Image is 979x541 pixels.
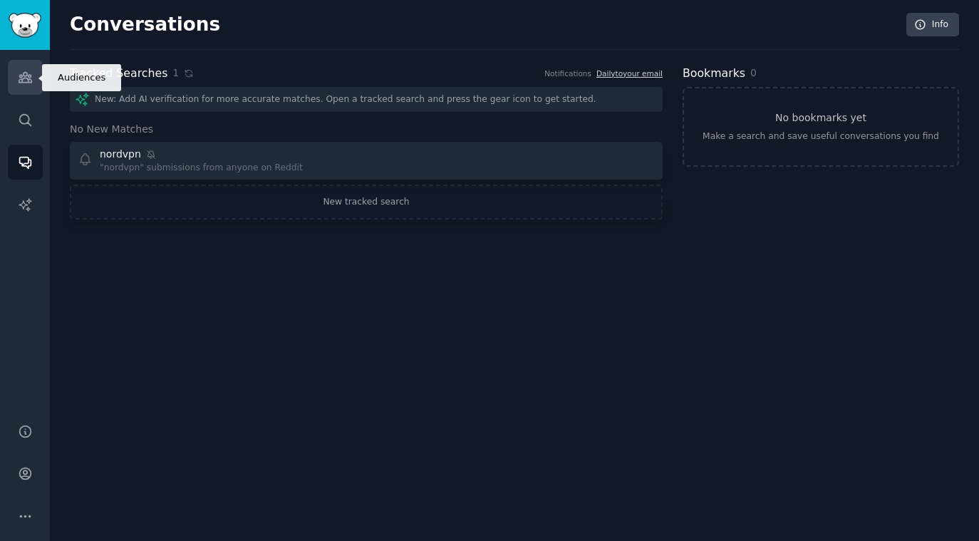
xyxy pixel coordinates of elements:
h2: Tracked Searches [70,65,167,83]
a: Info [906,13,959,37]
h3: No bookmarks yet [775,110,866,125]
div: New: Add AI verification for more accurate matches. Open a tracked search and press the gear icon... [70,87,663,112]
h2: Bookmarks [683,65,745,83]
a: nordvpn"nordvpn" submissions from anyone on Reddit [70,142,663,180]
img: GummySearch logo [9,13,41,38]
span: No New Matches [70,122,153,137]
div: Make a search and save useful conversations you find [703,130,939,143]
a: Dailytoyour email [596,69,663,78]
h2: Conversations [70,14,220,36]
div: nordvpn [100,147,141,162]
a: No bookmarks yetMake a search and save useful conversations you find [683,87,959,167]
span: 0 [750,67,757,78]
div: Notifications [544,68,591,78]
a: New tracked search [70,185,663,220]
div: "nordvpn" submissions from anyone on Reddit [100,162,303,175]
span: 1 [172,66,179,81]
